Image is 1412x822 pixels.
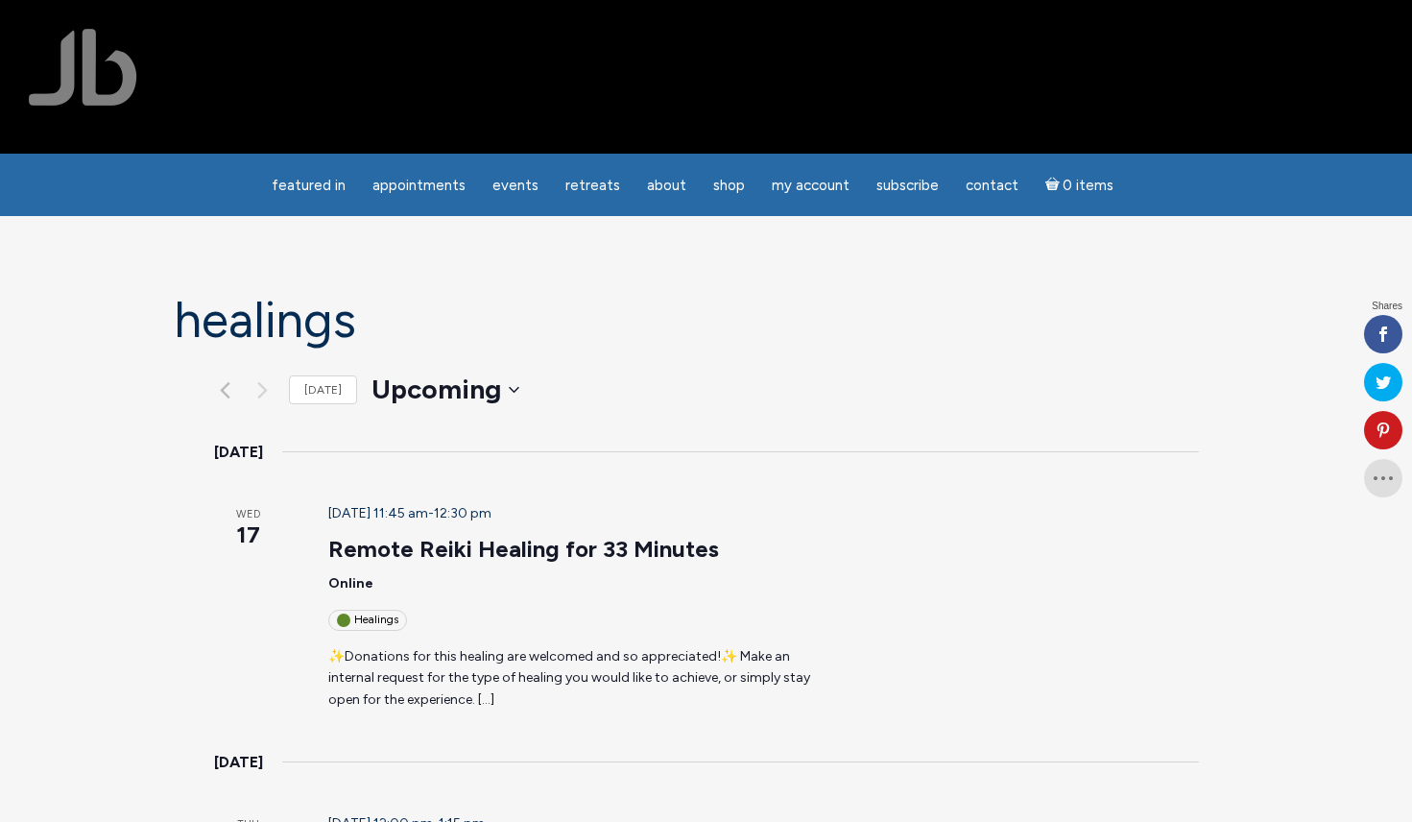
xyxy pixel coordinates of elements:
[713,177,745,194] span: Shop
[371,371,501,409] span: Upcoming
[214,519,282,551] span: 17
[328,505,491,521] time: -
[251,378,275,401] button: Next Events
[1045,177,1064,194] i: Cart
[876,177,939,194] span: Subscribe
[214,440,263,465] time: [DATE]
[635,167,698,205] a: About
[492,177,538,194] span: Events
[966,177,1018,194] span: Contact
[954,167,1030,205] a: Contact
[214,750,263,775] time: [DATE]
[289,375,357,405] a: [DATE]
[434,505,491,521] span: 12:30 pm
[772,177,850,194] span: My Account
[260,167,357,205] a: featured in
[554,167,632,205] a: Retreats
[328,535,719,564] a: Remote Reiki Healing for 33 Minutes
[760,167,861,205] a: My Account
[328,505,428,521] span: [DATE] 11:45 am
[214,507,282,523] span: Wed
[565,177,620,194] span: Retreats
[702,167,756,205] a: Shop
[1034,165,1126,205] a: Cart0 items
[29,29,137,106] img: Jamie Butler. The Everyday Medium
[371,371,519,409] button: Upcoming
[1372,302,1402,311] span: Shares
[1063,179,1113,193] span: 0 items
[328,610,407,630] div: Healings
[174,293,1239,348] h1: Healings
[328,646,826,712] p: ✨Donations for this healing are welcomed and so appreciated!✨ Make an internal request for the ty...
[372,177,466,194] span: Appointments
[865,167,950,205] a: Subscribe
[647,177,686,194] span: About
[328,575,373,592] span: Online
[214,378,237,401] a: Previous Events
[361,167,477,205] a: Appointments
[481,167,550,205] a: Events
[272,177,346,194] span: featured in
